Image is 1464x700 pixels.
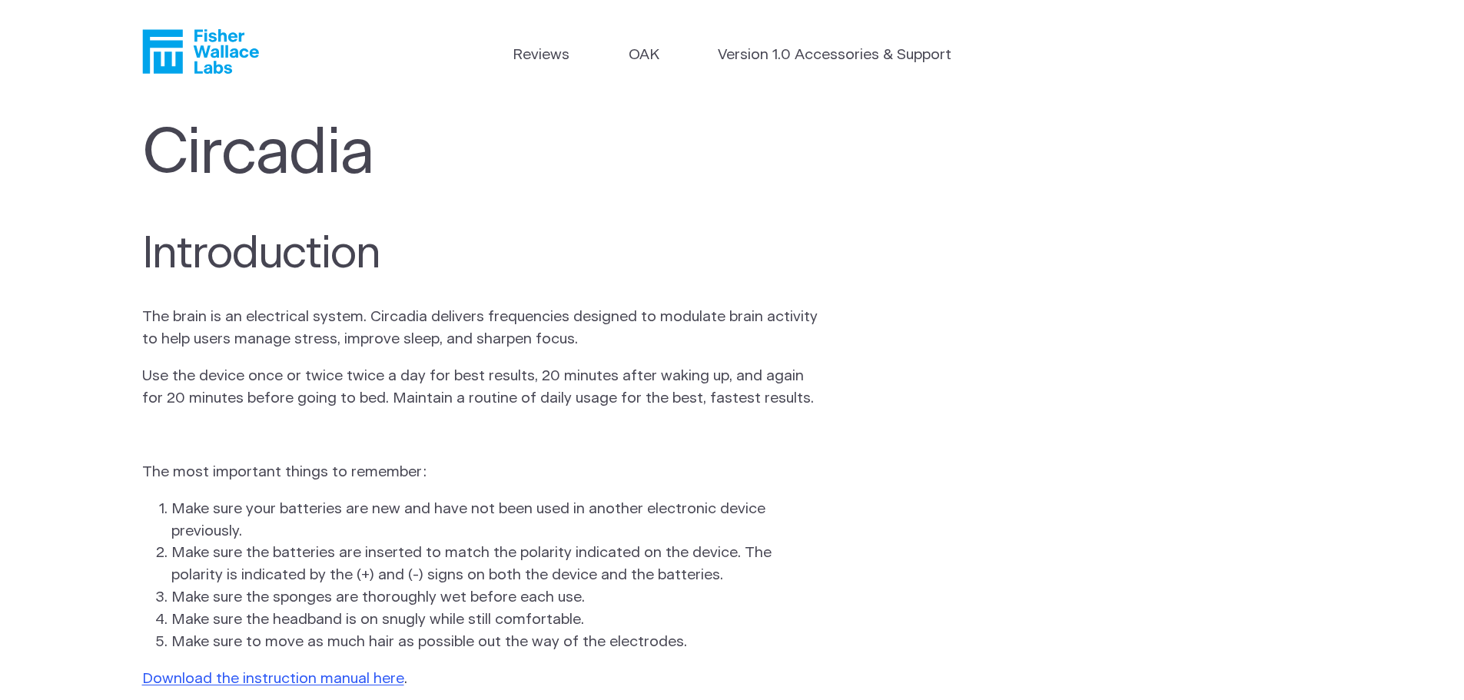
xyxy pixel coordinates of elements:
[142,462,822,484] p: The most important things to remember:
[513,45,569,67] a: Reviews
[171,632,791,654] li: Make sure to move as much hair as possible out the way of the electrodes.
[171,609,791,632] li: Make sure the headband is on snugly while still comfortable.
[171,542,791,587] li: Make sure the batteries are inserted to match the polarity indicated on the device. The polarity ...
[142,307,822,351] p: The brain is an electrical system. Circadia delivers frequencies designed to modulate brain activ...
[142,29,259,74] a: Fisher Wallace
[142,366,822,410] p: Use the device once or twice twice a day for best results, 20 minutes after waking up, and again ...
[142,672,404,686] a: Download the instruction manual here
[142,228,711,281] h2: Introduction
[142,668,822,691] p: .
[718,45,951,67] a: Version 1.0 Accessories & Support
[171,499,791,543] li: Make sure your batteries are new and have not been used in another electronic device previously.
[142,118,806,191] h1: Circadia
[629,45,659,67] a: OAK
[171,587,791,609] li: Make sure the sponges are thoroughly wet before each use.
